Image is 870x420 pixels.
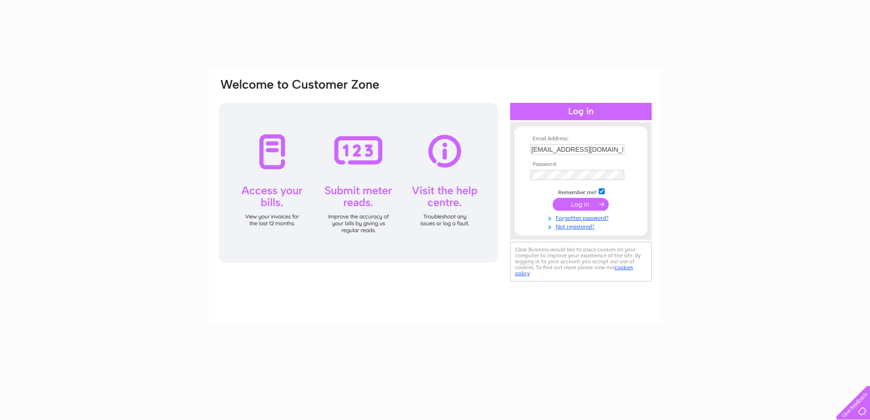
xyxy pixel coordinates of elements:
th: Password: [528,161,634,168]
a: Forgotten password? [530,213,634,222]
div: Clear Business would like to place cookies on your computer to improve your experience of the sit... [510,242,652,282]
th: Email Address: [528,136,634,142]
td: Remember me? [528,187,634,196]
input: Submit [553,198,609,211]
a: Not registered? [530,222,634,230]
a: cookies policy [515,264,633,276]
